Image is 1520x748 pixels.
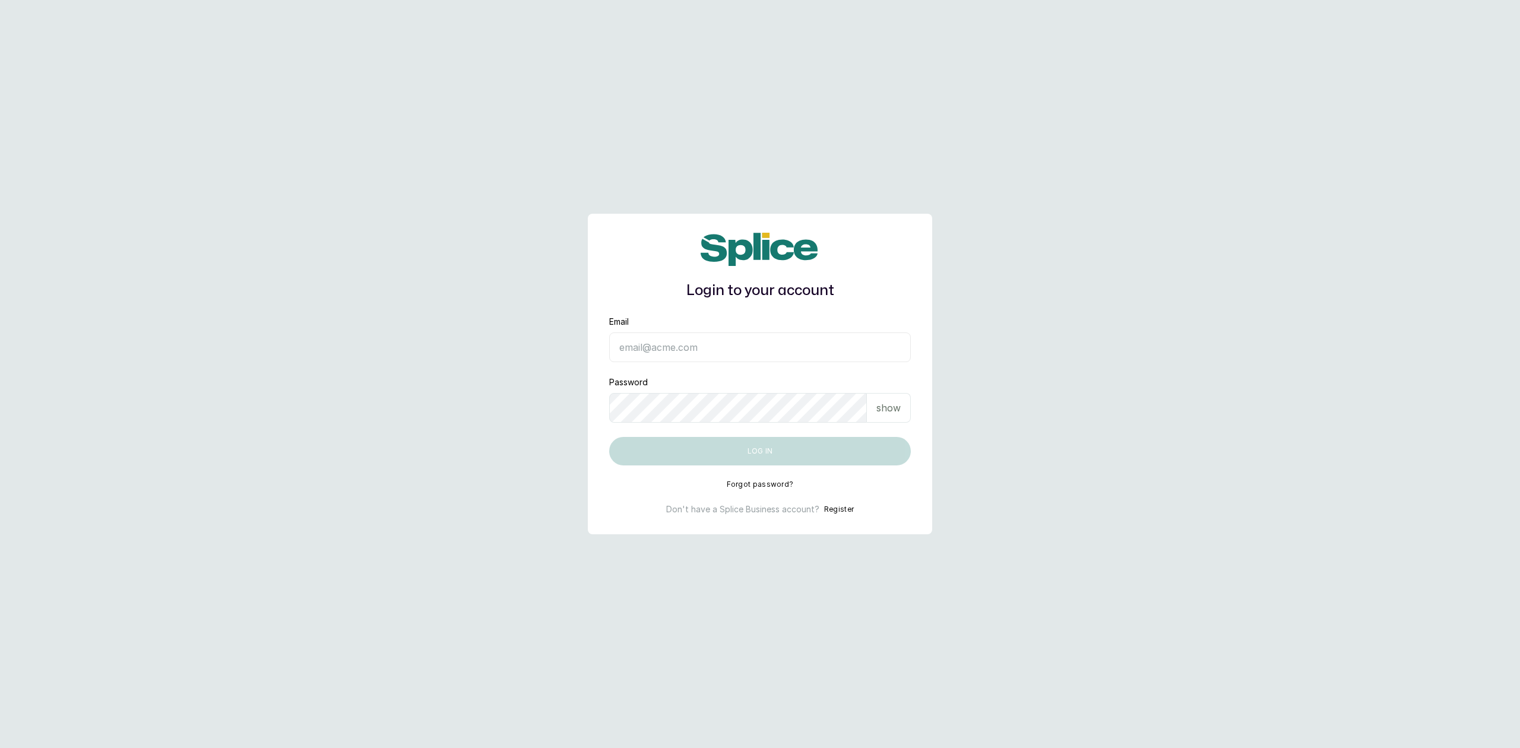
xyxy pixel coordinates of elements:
p: Don't have a Splice Business account? [666,503,819,515]
label: Email [609,316,629,328]
button: Forgot password? [727,480,794,489]
input: email@acme.com [609,332,911,362]
p: show [876,401,901,415]
button: Register [824,503,854,515]
button: Log in [609,437,911,465]
h1: Login to your account [609,280,911,302]
label: Password [609,376,648,388]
